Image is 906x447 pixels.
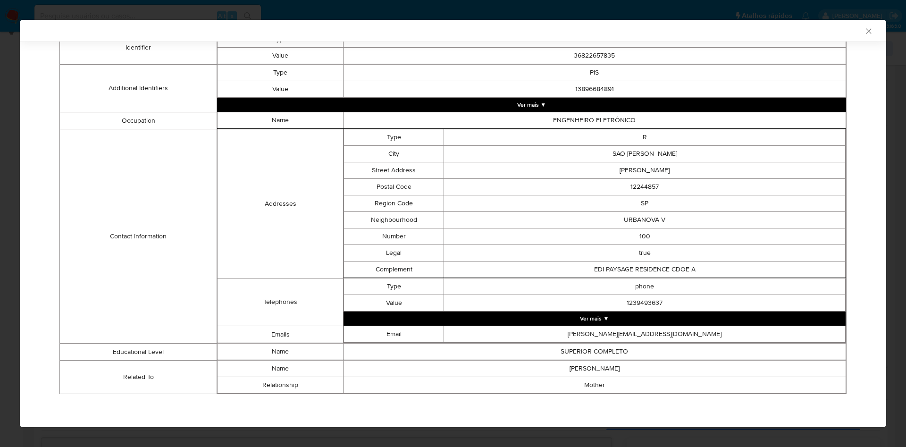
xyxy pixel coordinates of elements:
td: Value [218,81,343,98]
td: EDI PAYSAGE RESIDENCE CDOE A [444,261,846,278]
td: SAO [PERSON_NAME] [444,146,846,162]
td: Name [218,112,343,129]
td: Contact Information [60,129,217,344]
td: Type [344,129,444,146]
td: [PERSON_NAME] [444,162,846,179]
td: Legal [344,245,444,261]
button: Fechar a janela [864,26,872,35]
td: phone [444,278,846,295]
td: Related To [60,361,217,394]
td: Emails [218,326,343,343]
td: true [444,245,846,261]
td: 13896684891 [343,81,846,98]
td: SP [444,195,846,212]
td: Additional Identifiers [60,65,217,112]
td: City [344,146,444,162]
td: Value [218,48,343,64]
td: Region Code [344,195,444,212]
td: Street Address [344,162,444,179]
td: Type [218,65,343,81]
td: Number [344,228,444,245]
div: closure-recommendation-modal [20,20,886,427]
td: Relationship [218,377,343,394]
td: 12244857 [444,179,846,195]
td: Mother [343,377,846,394]
td: Neighbourhood [344,212,444,228]
td: Addresses [218,129,343,278]
td: Postal Code [344,179,444,195]
td: R [444,129,846,146]
td: [PERSON_NAME] [343,361,846,377]
td: Type [344,278,444,295]
button: Expand array [217,98,846,112]
td: ENGENHEIRO ELETRÔNICO [343,112,846,129]
td: Telephones [218,278,343,326]
td: 100 [444,228,846,245]
td: Identifier [60,31,217,65]
td: 36822657835 [343,48,846,64]
td: Name [218,361,343,377]
td: Email [344,326,444,343]
td: Value [344,295,444,312]
td: PIS [343,65,846,81]
button: Expand array [344,312,846,326]
td: SUPERIOR COMPLETO [343,344,846,360]
td: [PERSON_NAME][EMAIL_ADDRESS][DOMAIN_NAME] [444,326,846,343]
td: URBANOVA V [444,212,846,228]
td: Occupation [60,112,217,129]
td: Complement [344,261,444,278]
td: Name [218,344,343,360]
td: 1239493637 [444,295,846,312]
td: Educational Level [60,344,217,361]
